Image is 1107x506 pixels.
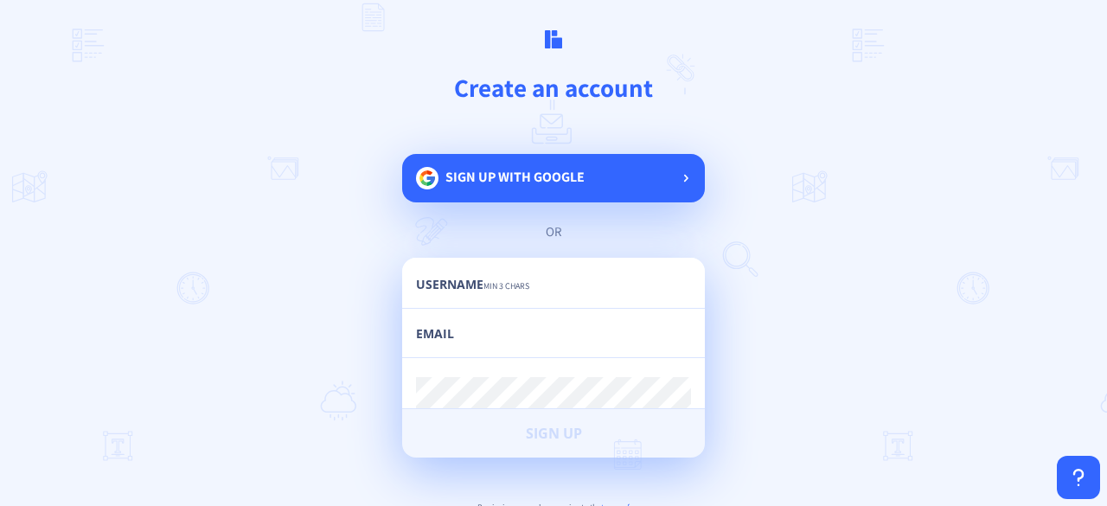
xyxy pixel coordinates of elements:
[526,426,582,440] span: Sign Up
[416,167,438,189] img: google.svg
[419,223,688,240] div: or
[83,71,1024,104] h1: Create an account
[402,409,705,458] button: Sign Up
[545,30,563,48] img: logo.svg
[445,168,585,186] span: Sign up with google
